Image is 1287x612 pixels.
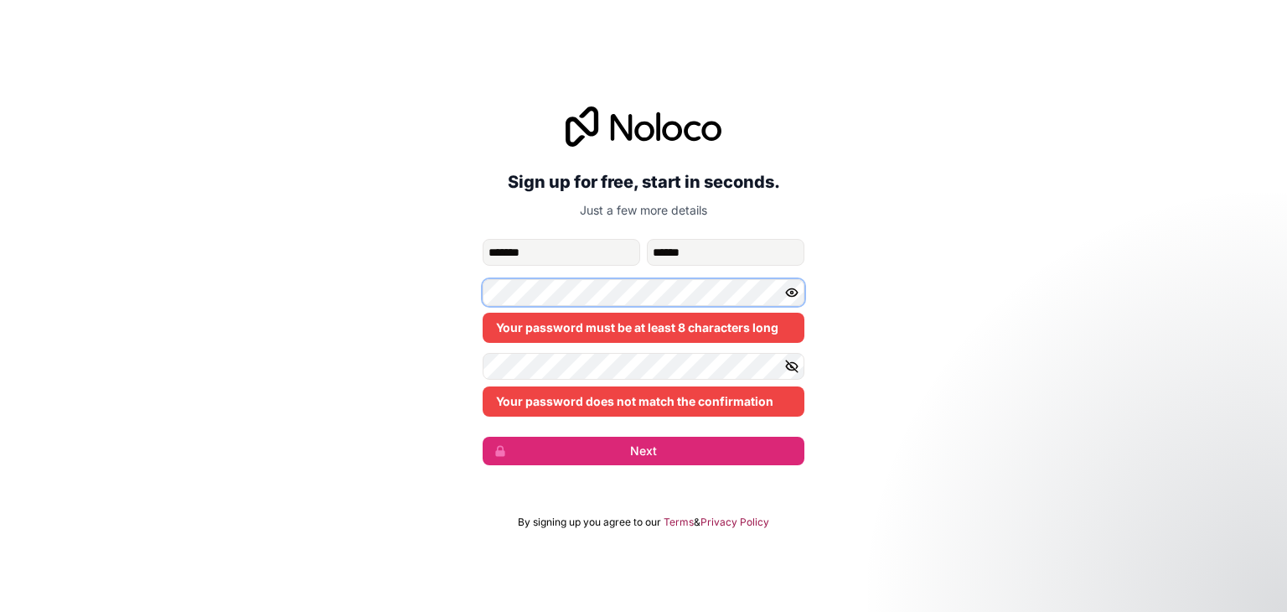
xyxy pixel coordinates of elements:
input: given-name [483,239,640,266]
button: Next [483,437,804,465]
div: Your password must be at least 8 characters long [483,313,804,343]
input: Password [483,279,804,306]
p: Just a few more details [483,202,804,219]
h2: Sign up for free, start in seconds. [483,167,804,197]
a: Terms [664,516,694,529]
input: Confirm password [483,353,804,380]
div: Your password does not match the confirmation [483,386,804,417]
span: & [694,516,700,529]
input: family-name [647,239,804,266]
a: Privacy Policy [700,516,769,529]
iframe: Intercom notifications message [952,486,1287,604]
span: By signing up you agree to our [518,516,661,529]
